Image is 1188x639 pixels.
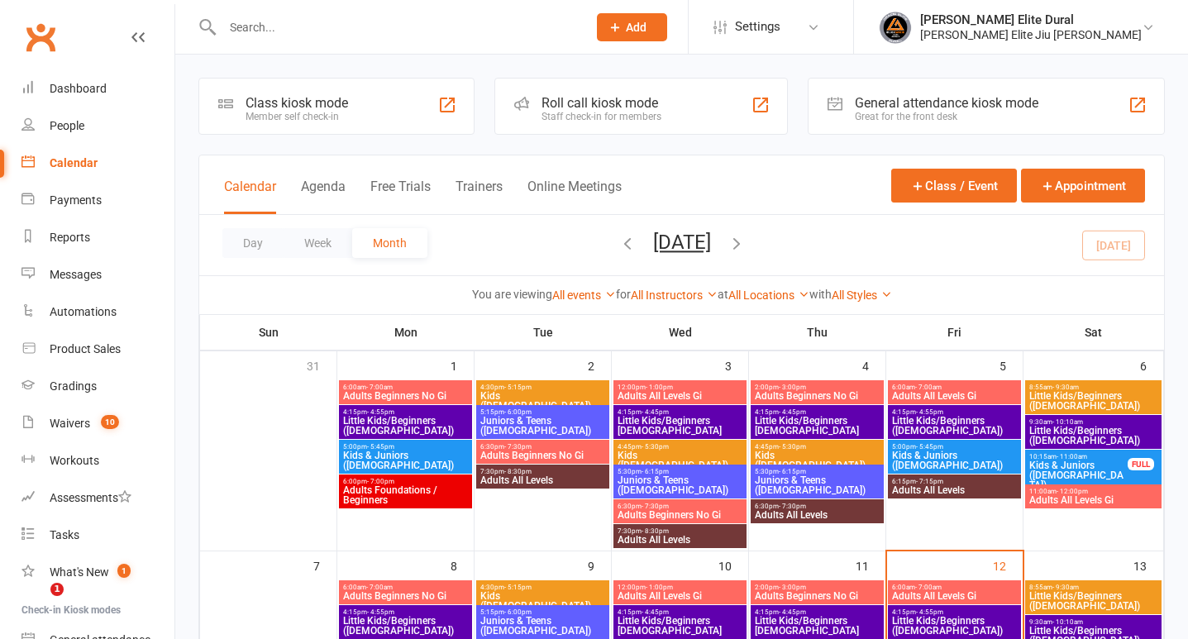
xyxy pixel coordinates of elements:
button: Online Meetings [527,179,622,214]
span: Juniors & Teens ([DEMOGRAPHIC_DATA]) [617,475,743,495]
button: Month [352,228,427,258]
span: - 4:55pm [367,408,394,416]
span: 8:55am [1028,584,1158,591]
span: - 8:30pm [504,468,532,475]
a: Payments [21,182,174,219]
span: 1 [50,583,64,596]
div: 13 [1133,551,1163,579]
span: 4:15pm [617,608,743,616]
span: Adults All Levels [617,535,743,545]
a: Gradings [21,368,174,405]
span: - 9:30am [1052,384,1079,391]
span: - 4:55pm [367,608,394,616]
span: Little Kids/Beginners [DEMOGRAPHIC_DATA] [617,616,743,636]
span: - 7:00am [915,584,942,591]
a: Dashboard [21,70,174,107]
div: 5 [1000,351,1023,379]
strong: You are viewing [472,288,552,301]
button: Agenda [301,179,346,214]
span: Adults Foundations / Beginners [342,485,469,505]
button: Calendar [224,179,276,214]
img: thumb_image1702864552.png [879,11,912,44]
div: FULL [1128,458,1154,470]
span: - 7:00am [366,584,393,591]
span: - 5:30pm [642,443,669,451]
div: 6 [1140,351,1163,379]
span: 6:00pm [342,478,469,485]
span: - 10:10am [1052,618,1083,626]
span: - 7:30pm [642,503,669,510]
button: Day [222,228,284,258]
span: Little Kids/Beginners [DEMOGRAPHIC_DATA] [754,416,880,436]
span: Little Kids/Beginners ([DEMOGRAPHIC_DATA]) [342,616,469,636]
div: 10 [718,551,748,579]
span: 12:00pm [617,384,743,391]
span: - 3:00pm [779,584,806,591]
span: Little Kids/Beginners [DEMOGRAPHIC_DATA] [617,416,743,436]
span: - 7:00am [915,384,942,391]
div: 8 [451,551,474,579]
span: Adults All Levels [891,485,1018,495]
span: 7:30pm [479,468,606,475]
span: 2:00pm [754,384,880,391]
a: All events [552,289,616,302]
span: Little Kids/Beginners ([DEMOGRAPHIC_DATA]) [1028,391,1158,411]
span: - 4:45pm [779,408,806,416]
span: - 7:30pm [779,503,806,510]
span: Adults Beginners No Gi [479,451,606,460]
span: 6:00am [342,384,469,391]
span: 4:30pm [479,384,606,391]
div: 9 [588,551,611,579]
span: Kids ([DEMOGRAPHIC_DATA]) [479,591,606,611]
span: Kids ([DEMOGRAPHIC_DATA]) [754,451,880,470]
div: 3 [725,351,748,379]
span: 9:30am [1028,618,1158,626]
span: - 10:10am [1052,418,1083,426]
span: Adults All Levels Gi [617,591,743,601]
span: - 5:30pm [779,443,806,451]
a: Reports [21,219,174,256]
div: Member self check-in [246,111,348,122]
span: Adults All Levels [754,510,880,520]
span: Settings [735,8,780,45]
span: 4:15pm [754,408,880,416]
span: Adults All Levels Gi [1028,495,1158,505]
span: Adults All Levels Gi [617,391,743,401]
span: 5:15pm [479,408,606,416]
a: Calendar [21,145,174,182]
span: - 7:30pm [504,443,532,451]
span: 4:45pm [754,443,880,451]
span: - 12:00pm [1057,488,1088,495]
span: Kids & Juniors ([DEMOGRAPHIC_DATA]) [342,451,469,470]
span: 10 [101,415,119,429]
strong: with [809,288,832,301]
div: 31 [307,351,336,379]
a: What's New1 [21,554,174,591]
span: Adults All Levels Gi [891,591,1018,601]
a: All Styles [832,289,892,302]
a: All Instructors [631,289,718,302]
span: 6:00am [891,384,1018,391]
span: - 5:45pm [916,443,943,451]
div: Reports [50,231,90,244]
a: Assessments [21,479,174,517]
th: Sat [1023,315,1164,350]
div: 4 [862,351,885,379]
div: Assessments [50,491,131,504]
span: - 5:45pm [367,443,394,451]
span: 6:00am [342,584,469,591]
span: 4:15pm [617,408,743,416]
a: Automations [21,293,174,331]
span: Kids ([DEMOGRAPHIC_DATA]) [617,451,743,470]
div: Roll call kiosk mode [542,95,661,111]
span: - 6:15pm [642,468,669,475]
span: 10:15am [1028,453,1128,460]
span: 5:30pm [617,468,743,475]
iframe: Intercom live chat [17,583,56,622]
span: - 4:55pm [916,608,943,616]
span: 6:15pm [891,478,1018,485]
span: Adults All Levels [479,475,606,485]
span: - 5:15pm [504,384,532,391]
div: People [50,119,84,132]
span: - 11:00am [1057,453,1087,460]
